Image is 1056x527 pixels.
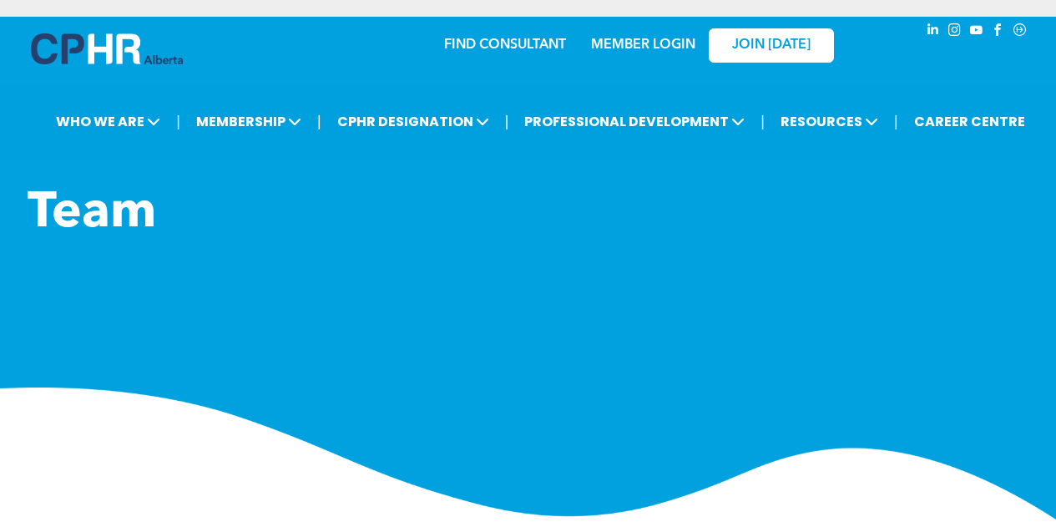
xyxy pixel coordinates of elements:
a: facebook [989,21,1008,43]
span: CPHR DESIGNATION [332,106,494,137]
a: Social network [1011,21,1029,43]
a: instagram [946,21,964,43]
img: A blue and white logo for cp alberta [31,33,183,64]
a: MEMBER LOGIN [591,38,695,52]
span: JOIN [DATE] [732,38,811,53]
span: PROFESSIONAL DEVELOPMENT [519,106,750,137]
span: MEMBERSHIP [191,106,306,137]
li: | [317,104,321,139]
a: linkedin [924,21,942,43]
a: youtube [968,21,986,43]
span: RESOURCES [776,106,883,137]
a: FIND CONSULTANT [444,38,566,52]
a: CAREER CENTRE [909,106,1030,137]
span: WHO WE ARE [51,106,165,137]
a: JOIN [DATE] [709,28,834,63]
li: | [760,104,765,139]
span: Team [28,189,156,239]
li: | [176,104,180,139]
li: | [505,104,509,139]
li: | [894,104,898,139]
